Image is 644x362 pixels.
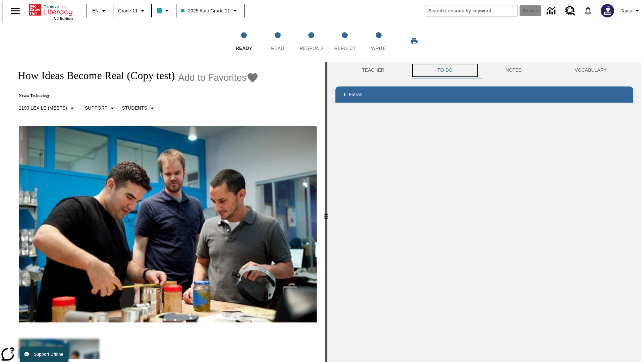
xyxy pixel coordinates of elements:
[11,69,175,82] h1: How Ideas Become Real (Copy test)
[178,5,241,17] button: Class: 2025 Auto Grade 11, Select your class
[178,72,247,83] span: Add to Favorites
[371,46,386,51] span: Write
[579,2,597,19] a: Notifications
[85,105,107,112] p: Support
[335,86,633,103] div: Extras
[118,7,138,14] span: Grade 11
[29,2,73,20] div: Home
[325,62,327,362] div: Press Enter or Spacebar and then press right and left arrow keys to move the slider
[359,23,398,60] button: Write step 5 of 5
[349,91,362,98] p: Extras
[119,102,159,114] button: Select Student
[411,62,479,78] button: TO-DO
[618,5,644,17] button: Profile/Settings
[236,46,252,51] span: Ready
[425,5,518,16] input: search field
[11,93,259,98] p: News: Technology
[300,46,323,51] span: Respond
[89,5,111,17] button: Language: EN, Select a language
[82,102,119,114] button: Scaffolds, Support
[224,23,263,60] button: Ready step 1 of 5
[479,62,548,78] button: NOTES
[548,62,633,78] button: VOCABULARY
[19,105,67,112] p: 1190 Lexile (Meets)
[92,7,99,14] span: EN
[335,62,411,78] button: Teacher
[5,1,25,21] button: Open side menu
[122,105,147,112] p: Students
[16,102,79,114] button: Select Lexile, 1190 Lexile (Meets)
[271,46,284,51] span: Read
[325,23,364,60] button: Reflect step 4 of 5
[258,23,297,60] button: Read step 2 of 5
[115,5,149,17] button: Grade: Grade 11, Select a grade
[20,347,68,362] button: Support Offline
[3,62,325,359] div: reading
[34,352,63,357] span: Support Offline
[597,2,618,19] button: Select a new avatar
[543,2,561,20] a: Data Center
[327,62,641,362] div: activity
[292,23,331,60] button: Respond step 3 of 5
[404,35,425,47] button: Print
[181,7,230,14] span: 2025 Auto Grade 11
[19,126,317,322] img: Quirky founder Ben Kaufman tests a new product with co-worker Gaz Brown and product inventor Jon ...
[178,72,259,83] button: Add to Favorites - How Ideas Become Real (Copy test)
[561,2,579,20] a: Resource Center, Will open in new tab
[54,16,73,20] span: NJ Edition
[335,62,633,78] div: Instructional Panel Tabs
[621,7,632,14] span: Tauto
[334,46,356,51] span: Reflect
[154,5,174,17] button: Class color is light blue. Change class color
[601,4,614,17] img: Avatar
